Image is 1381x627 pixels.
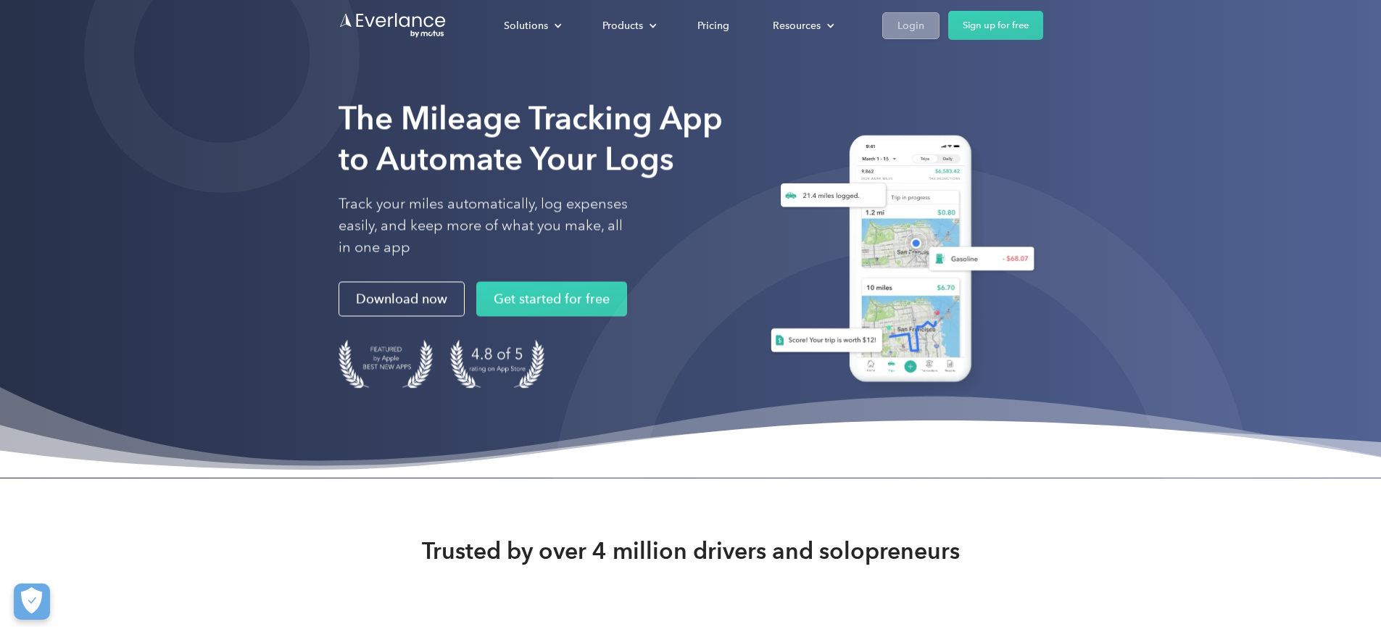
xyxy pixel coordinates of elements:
[697,16,729,34] div: Pricing
[339,340,433,389] img: Badge for Featured by Apple Best New Apps
[450,340,544,389] img: 4.9 out of 5 stars on the app store
[588,12,668,38] div: Products
[339,99,723,178] strong: The Mileage Tracking App to Automate Your Logs
[602,16,643,34] div: Products
[758,12,846,38] div: Resources
[339,282,465,317] a: Download now
[489,12,573,38] div: Solutions
[14,584,50,620] button: Cookies Settings
[504,16,548,34] div: Solutions
[476,282,627,317] a: Get started for free
[339,194,629,259] p: Track your miles automatically, log expenses easily, and keep more of what you make, all in one app
[882,12,940,38] a: Login
[422,536,960,565] strong: Trusted by over 4 million drivers and solopreneurs
[897,16,924,34] div: Login
[773,16,821,34] div: Resources
[753,124,1043,399] img: Everlance, mileage tracker app, expense tracking app
[948,11,1043,40] a: Sign up for free
[683,12,744,38] a: Pricing
[339,12,447,39] a: Go to homepage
